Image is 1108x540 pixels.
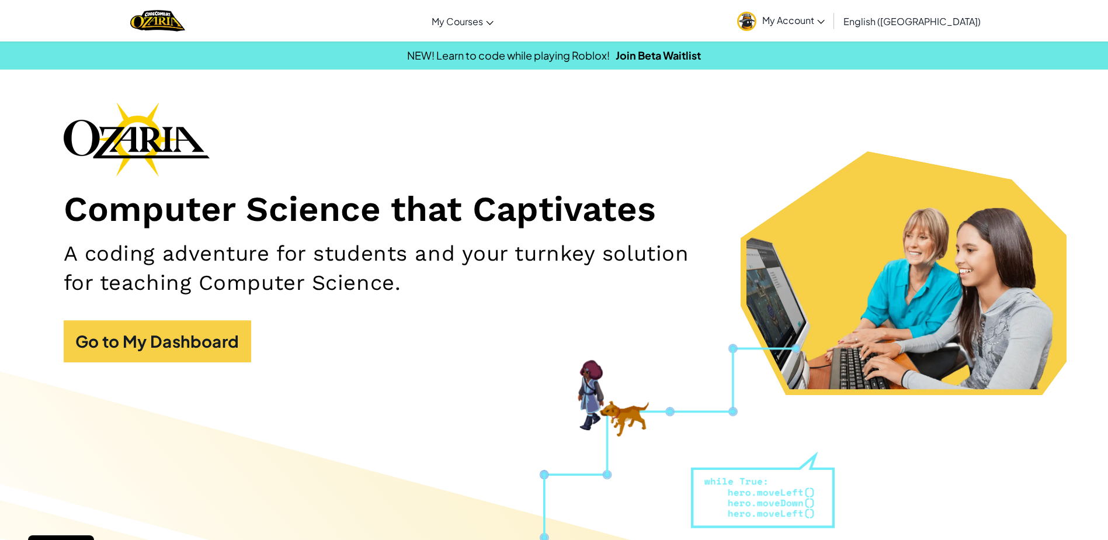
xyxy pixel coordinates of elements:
a: My Courses [426,5,499,37]
h1: Computer Science that Captivates [64,188,1045,231]
a: English ([GEOGRAPHIC_DATA]) [838,5,987,37]
a: Ozaria by CodeCombat logo [130,9,185,33]
a: Join Beta Waitlist [616,49,701,62]
img: Home [130,9,185,33]
h2: A coding adventure for students and your turnkey solution for teaching Computer Science. [64,239,721,297]
span: My Courses [432,15,483,27]
span: English ([GEOGRAPHIC_DATA]) [843,15,981,27]
img: Ozaria branding logo [64,102,210,176]
span: My Account [762,14,825,26]
a: Go to My Dashboard [64,320,251,362]
img: avatar [737,12,756,31]
a: My Account [731,2,831,39]
span: NEW! Learn to code while playing Roblox! [407,49,610,62]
